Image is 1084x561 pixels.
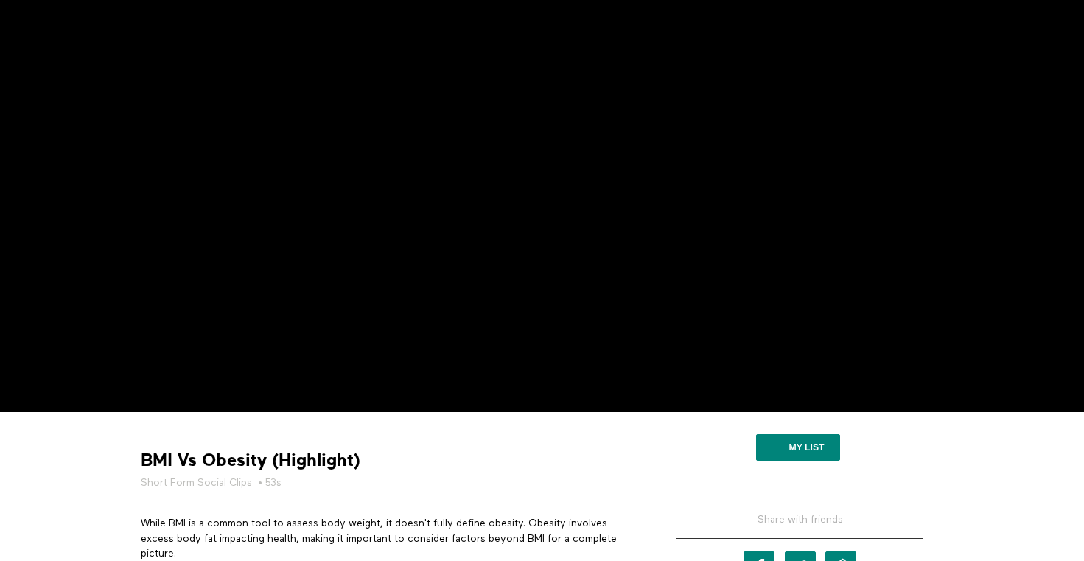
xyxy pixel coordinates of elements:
[141,475,634,490] h5: • 53s
[676,512,923,539] h5: Share with friends
[141,475,252,490] a: Short Form Social Clips
[756,434,839,461] button: My list
[141,449,360,472] strong: BMI Vs Obesity (Highlight)
[141,516,634,561] p: While BMI is a common tool to assess body weight, it doesn't fully define obesity. Obesity involv...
